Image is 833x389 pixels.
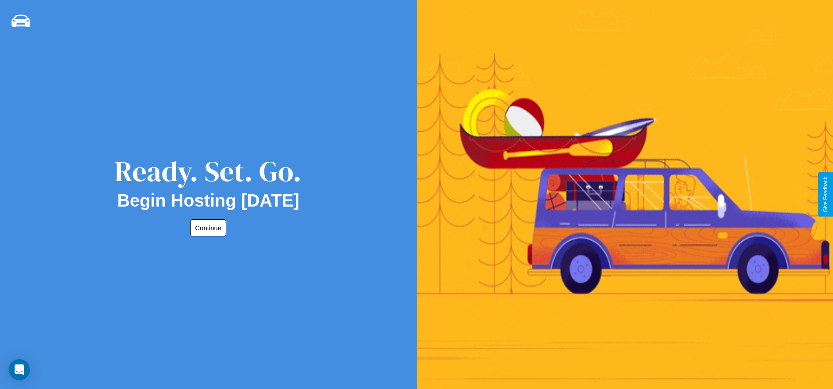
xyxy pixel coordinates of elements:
[822,177,829,212] div: Give Feedback
[190,219,226,236] button: Continue
[115,152,302,191] div: Ready. Set. Go.
[117,191,299,211] h2: Begin Hosting [DATE]
[9,359,30,380] div: Open Intercom Messenger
